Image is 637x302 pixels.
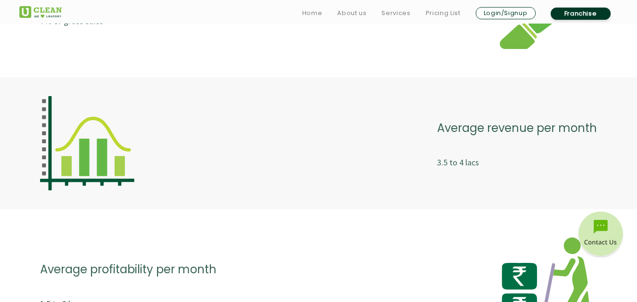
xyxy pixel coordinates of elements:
p: 3.5 to 4 lacs [437,154,597,171]
img: contact-btn [577,212,624,259]
img: UClean Laundry and Dry Cleaning [19,6,62,18]
p: Average revenue per month [437,116,597,140]
p: Average profitability per month [40,257,216,281]
a: Home [302,8,323,19]
img: investment-img [40,96,134,190]
a: Franchise [551,8,611,20]
a: About us [337,8,366,19]
a: Login/Signup [476,7,536,19]
a: Pricing List [426,8,461,19]
a: Services [381,8,410,19]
